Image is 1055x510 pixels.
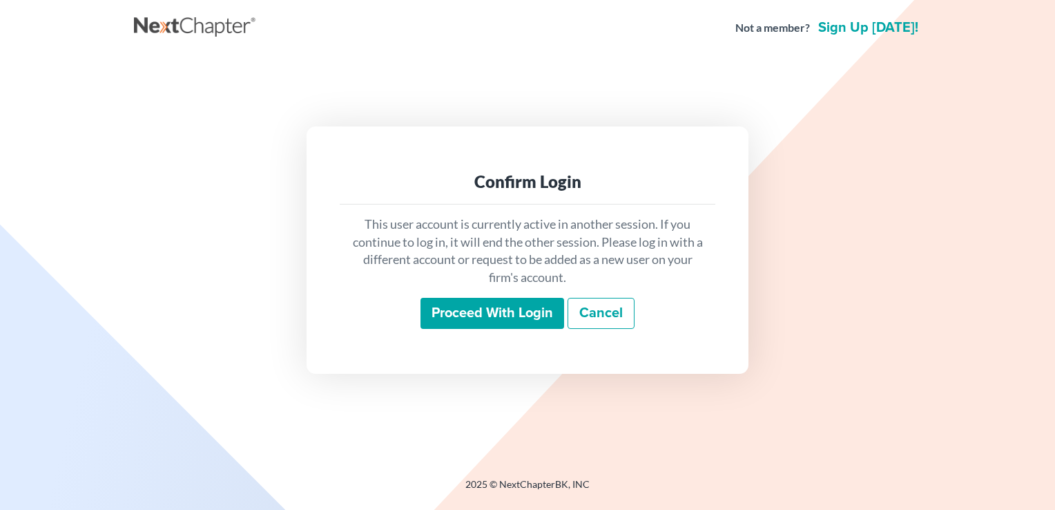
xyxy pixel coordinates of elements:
[568,298,635,330] a: Cancel
[351,216,704,287] p: This user account is currently active in another session. If you continue to log in, it will end ...
[134,478,921,502] div: 2025 © NextChapterBK, INC
[735,20,810,36] strong: Not a member?
[815,21,921,35] a: Sign up [DATE]!
[420,298,564,330] input: Proceed with login
[351,171,704,193] div: Confirm Login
